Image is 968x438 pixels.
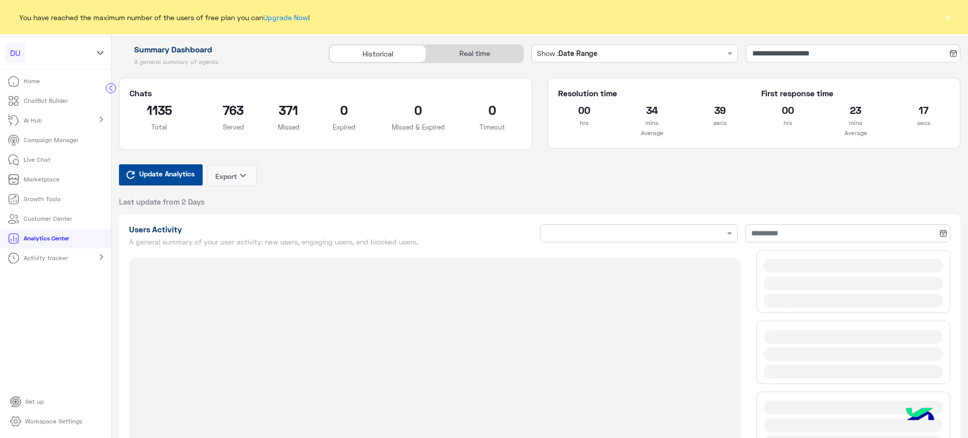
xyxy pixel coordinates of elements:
h2: 34 [626,102,679,118]
img: hulul-logo.png [902,398,938,433]
p: Expired [315,122,374,132]
p: Set up [25,397,44,406]
p: ChatBot Builder [24,96,68,105]
p: Workspace Settings [25,417,82,426]
span: Update Analytics [137,167,197,180]
span: You have reached the maximum number of the users of free plan you can ! [19,12,310,23]
p: Activity tracker [24,254,68,263]
p: hrs [761,118,814,128]
button: Exportkeyboard_arrow_down [207,164,257,186]
p: AI Hub [24,116,42,125]
a: Workspace Settings [2,412,90,431]
button: Update Analytics [119,164,203,185]
h2: 0 [463,102,522,118]
p: Missed [278,122,299,132]
mat-icon: chevron_right [95,113,107,126]
p: Missed & Expired [389,122,448,132]
h2: 00 [558,102,611,118]
p: Average [558,128,747,138]
p: Analytics Center [24,234,69,243]
i: keyboard_arrow_down [237,169,249,181]
h2: 39 [694,102,747,118]
p: Home [24,77,40,86]
p: Growth Tools [24,195,60,204]
p: secs [694,118,747,128]
h5: Resolution time [558,88,747,98]
p: Timeout [463,122,522,132]
p: secs [897,118,950,128]
a: Upgrade Now [263,13,308,22]
h2: 1135 [130,102,189,118]
h2: 00 [761,102,814,118]
p: Average [761,128,950,138]
p: Campaign Manager [24,136,79,145]
p: Live Chat [24,155,50,164]
p: hrs [558,118,611,128]
p: Customer Center [24,214,72,223]
mat-icon: chevron_right [95,251,107,263]
h5: A general summary of agents [119,58,317,66]
p: Served [204,122,263,132]
a: Set up [2,392,52,412]
h2: 23 [829,102,882,118]
h2: 17 [897,102,950,118]
h2: 0 [389,102,448,118]
p: Total [130,122,189,132]
span: Last update from 2 Days [119,197,205,207]
button: × [943,12,953,22]
h5: First response time [761,88,950,98]
div: DU [5,43,25,63]
p: Marketplace [24,175,59,184]
h2: 763 [204,102,263,118]
h2: 0 [315,102,374,118]
p: mins [626,118,679,128]
h2: 371 [278,102,299,118]
h5: Chats [130,88,521,98]
h1: Summary Dashboard [119,44,317,54]
div: Real time [426,45,523,62]
p: mins [829,118,882,128]
div: Historical [329,45,427,62]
